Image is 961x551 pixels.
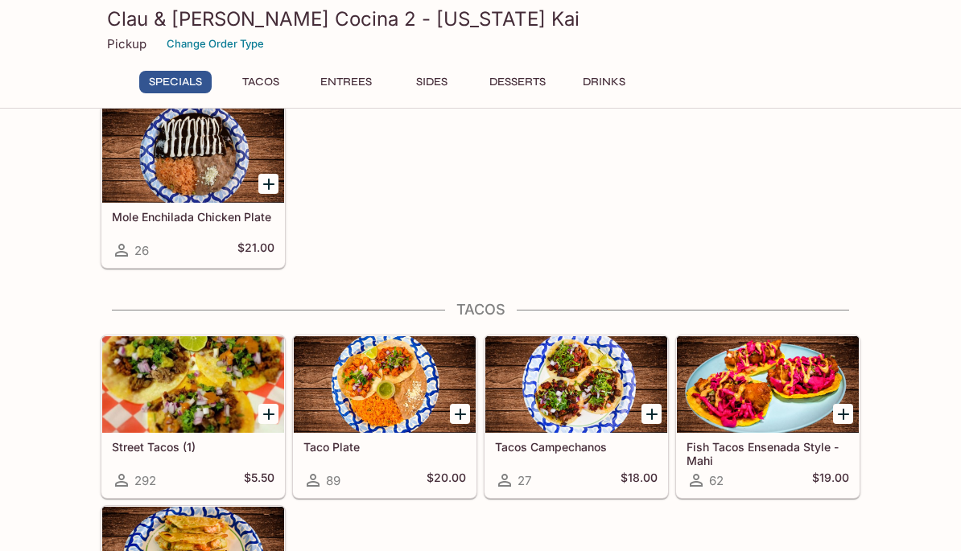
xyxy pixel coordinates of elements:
[107,6,854,31] h3: Clau & [PERSON_NAME] Cocina 2 - [US_STATE] Kai
[244,471,274,490] h5: $5.50
[134,473,156,488] span: 292
[427,471,466,490] h5: $20.00
[395,71,468,93] button: Sides
[310,71,382,93] button: Entrees
[293,335,476,498] a: Taco Plate89$20.00
[495,440,658,454] h5: Tacos Campechanos
[294,336,476,433] div: Taco Plate
[134,243,149,258] span: 26
[139,71,212,93] button: Specials
[225,71,297,93] button: Tacos
[101,335,285,498] a: Street Tacos (1)292$5.50
[621,471,658,490] h5: $18.00
[102,336,284,433] div: Street Tacos (1)
[677,336,859,433] div: Fish Tacos Ensenada Style - Mahi
[480,71,555,93] button: Desserts
[485,335,668,498] a: Tacos Campechanos27$18.00
[258,174,278,194] button: Add Mole Enchilada Chicken Plate
[258,404,278,424] button: Add Street Tacos (1)
[833,404,853,424] button: Add Fish Tacos Ensenada Style - Mahi
[567,71,640,93] button: Drinks
[326,473,340,488] span: 89
[112,440,274,454] h5: Street Tacos (1)
[812,471,849,490] h5: $19.00
[485,336,667,433] div: Tacos Campechanos
[159,31,271,56] button: Change Order Type
[687,440,849,467] h5: Fish Tacos Ensenada Style - Mahi
[450,404,470,424] button: Add Taco Plate
[676,335,860,498] a: Fish Tacos Ensenada Style - Mahi62$19.00
[102,106,284,203] div: Mole Enchilada Chicken Plate
[641,404,662,424] button: Add Tacos Campechanos
[101,105,285,268] a: Mole Enchilada Chicken Plate26$21.00
[709,473,724,488] span: 62
[237,241,274,260] h5: $21.00
[101,301,860,319] h4: Tacos
[518,473,531,488] span: 27
[303,440,466,454] h5: Taco Plate
[107,36,146,51] p: Pickup
[112,210,274,224] h5: Mole Enchilada Chicken Plate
